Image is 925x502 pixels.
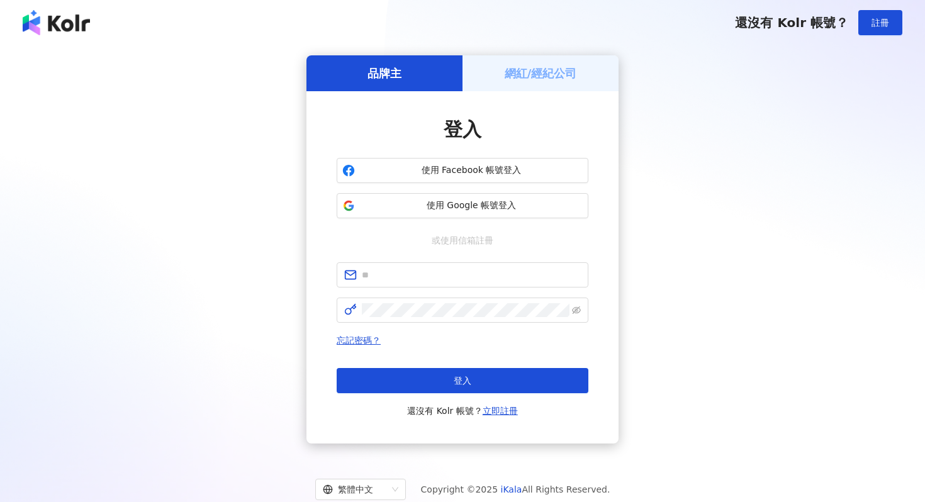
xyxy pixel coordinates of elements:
[735,15,848,30] span: 還沒有 Kolr 帳號？
[360,164,583,177] span: 使用 Facebook 帳號登入
[572,306,581,315] span: eye-invisible
[337,335,381,345] a: 忘記密碼？
[323,479,387,499] div: 繁體中文
[858,10,902,35] button: 註冊
[337,368,588,393] button: 登入
[23,10,90,35] img: logo
[872,18,889,28] span: 註冊
[407,403,518,418] span: 還沒有 Kolr 帳號？
[337,193,588,218] button: 使用 Google 帳號登入
[367,65,401,81] h5: 品牌主
[360,199,583,212] span: 使用 Google 帳號登入
[483,406,518,416] a: 立即註冊
[454,376,471,386] span: 登入
[337,158,588,183] button: 使用 Facebook 帳號登入
[421,482,610,497] span: Copyright © 2025 All Rights Reserved.
[423,233,502,247] span: 或使用信箱註冊
[505,65,577,81] h5: 網紅/經紀公司
[444,118,481,140] span: 登入
[501,484,522,494] a: iKala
